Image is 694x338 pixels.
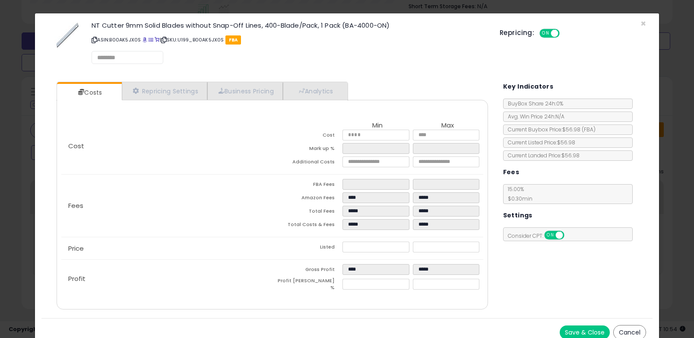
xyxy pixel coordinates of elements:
[272,143,342,156] td: Mark up %
[272,277,342,293] td: Profit [PERSON_NAME] %
[272,192,342,206] td: Amazon Fees
[503,167,520,178] h5: Fees
[283,82,347,100] a: Analytics
[61,275,272,282] p: Profit
[582,126,596,133] span: ( FBA )
[61,202,272,209] p: Fees
[92,33,487,47] p: ASIN: B00AK5JX0S | SKU: U199_B00AK5JX0S
[207,82,283,100] a: Business Pricing
[54,22,80,48] img: 310bTgEwVnL._SL60_.jpg
[640,17,646,30] span: ×
[540,30,551,37] span: ON
[272,206,342,219] td: Total Fees
[413,122,483,130] th: Max
[504,152,580,159] span: Current Landed Price: $56.98
[57,84,121,101] a: Costs
[272,264,342,277] td: Gross Profit
[503,210,532,221] h5: Settings
[61,245,272,252] p: Price
[122,82,207,100] a: Repricing Settings
[504,139,575,146] span: Current Listed Price: $56.98
[558,30,572,37] span: OFF
[92,22,487,29] h3: NT Cutter 9mm Solid Blades without Snap-Off Lines, 400-Blade/Pack, 1 Pack (BA-4000-ON)
[272,219,342,233] td: Total Costs & Fees
[272,156,342,170] td: Additional Costs
[143,36,147,43] a: BuyBox page
[342,122,413,130] th: Min
[545,232,556,239] span: ON
[504,100,563,107] span: BuyBox Share 24h: 0%
[149,36,153,43] a: All offer listings
[504,195,532,202] span: $0.30 min
[504,113,564,120] span: Avg. Win Price 24h: N/A
[155,36,159,43] a: Your listing only
[504,185,532,202] span: 15.00 %
[500,29,534,36] h5: Repricing:
[61,143,272,150] p: Cost
[272,130,342,143] td: Cost
[562,126,596,133] span: $56.98
[272,179,342,192] td: FBA Fees
[272,242,342,255] td: Listed
[504,126,596,133] span: Current Buybox Price:
[225,35,241,45] span: FBA
[504,232,576,239] span: Consider CPT:
[563,232,577,239] span: OFF
[503,81,554,92] h5: Key Indicators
